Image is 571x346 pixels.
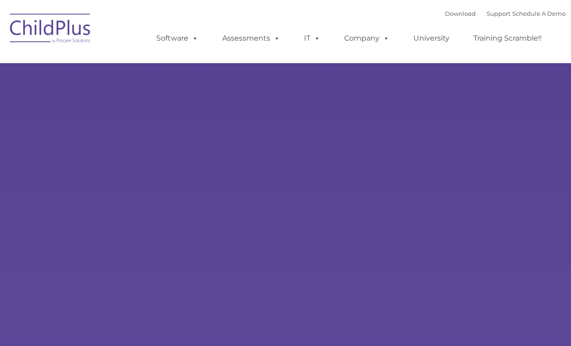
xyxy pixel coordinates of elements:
[464,29,551,47] a: Training Scramble!!
[335,29,398,47] a: Company
[445,10,566,17] font: |
[213,29,289,47] a: Assessments
[147,29,207,47] a: Software
[295,29,329,47] a: IT
[512,10,566,17] a: Schedule A Demo
[404,29,459,47] a: University
[5,7,96,52] img: ChildPlus by Procare Solutions
[445,10,476,17] a: Download
[487,10,510,17] a: Support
